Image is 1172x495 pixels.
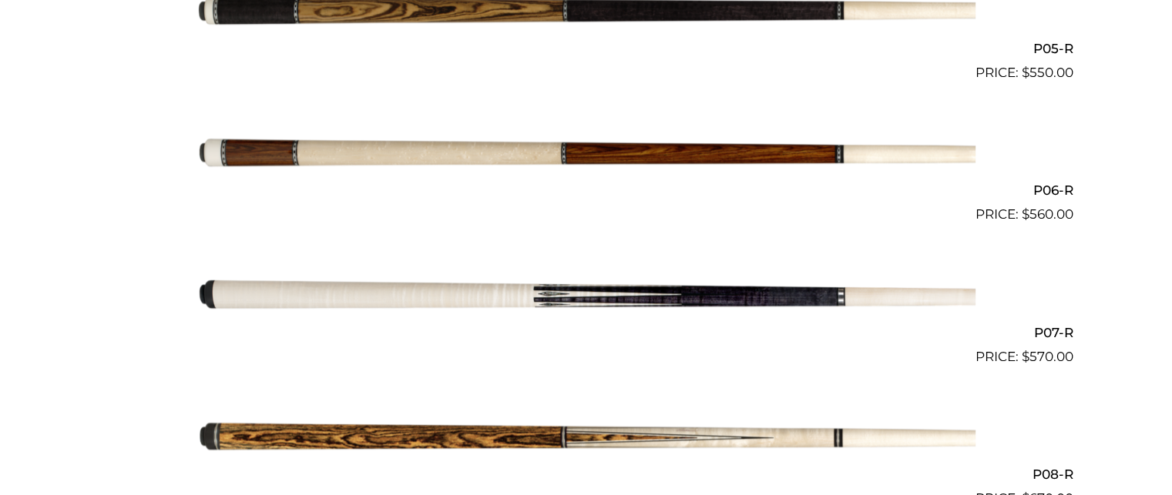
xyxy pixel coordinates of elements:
a: P07-R $570.00 [99,231,1073,366]
span: $ [1022,206,1029,222]
h2: P05-R [99,34,1073,62]
img: P06-R [197,89,976,219]
h2: P08-R [99,460,1073,489]
span: $ [1022,65,1029,80]
img: P07-R [197,231,976,360]
bdi: 550.00 [1022,65,1073,80]
h2: P06-R [99,176,1073,205]
span: $ [1022,349,1029,364]
h2: P07-R [99,318,1073,346]
bdi: 570.00 [1022,349,1073,364]
bdi: 560.00 [1022,206,1073,222]
a: P06-R $560.00 [99,89,1073,225]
